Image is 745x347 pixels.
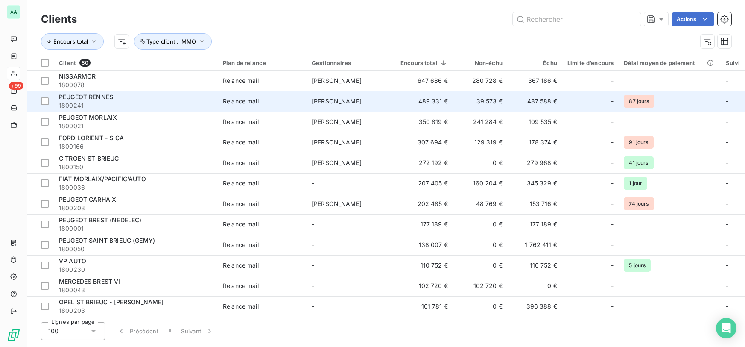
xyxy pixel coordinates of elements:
span: - [611,138,614,147]
button: Précédent [112,322,164,340]
td: 487 588 € [508,91,562,112]
span: - [312,221,314,228]
span: [PERSON_NAME] [312,138,362,146]
span: - [312,282,314,289]
div: Relance mail [223,282,259,290]
span: 1800208 [59,204,213,212]
div: Relance mail [223,76,259,85]
span: - [726,138,728,146]
span: 1 jour [624,177,647,190]
td: 178 374 € [508,132,562,153]
td: 272 192 € [395,153,453,173]
span: PEUGEOT SAINT BRIEUC (GEMY) [59,237,155,244]
td: 280 728 € [453,71,508,91]
div: Échu [513,59,557,66]
button: Suivant [176,322,219,340]
span: Client [59,59,76,66]
td: 279 968 € [508,153,562,173]
div: Relance mail [223,241,259,249]
td: 307 694 € [395,132,453,153]
span: [PERSON_NAME] [312,97,362,105]
span: PEUGEOT BREST (NEDELEC) [59,216,141,223]
span: - [312,303,314,310]
td: 138 007 € [395,235,453,255]
td: 350 819 € [395,112,453,132]
span: - [312,179,314,187]
span: 87 jours [624,95,654,108]
span: FIAT MORLAIX/PACIFIC'AUTO [59,175,146,182]
button: 1 [164,322,176,340]
td: 39 573 € [453,91,508,112]
span: - [726,303,728,310]
span: 74 jours [624,197,654,210]
h3: Clients [41,12,77,27]
div: Encours total [400,59,448,66]
span: - [611,302,614,311]
span: [PERSON_NAME] [312,118,362,125]
td: 48 769 € [453,194,508,214]
span: VP AUTO [59,257,86,265]
div: Relance mail [223,159,259,167]
td: 0 € [453,214,508,235]
td: 110 752 € [508,255,562,276]
span: 1800050 [59,245,213,253]
span: - [611,179,614,188]
span: PEUGEOT MORLAIX [59,114,117,121]
span: - [611,76,614,85]
td: 396 388 € [508,296,562,317]
td: 177 189 € [508,214,562,235]
button: Type client : IMMO [134,33,212,50]
span: - [726,97,728,105]
td: 647 686 € [395,71,453,91]
td: 101 781 € [395,296,453,317]
span: PEUGEOT RENNES [59,93,113,100]
span: +99 [9,82,23,90]
td: 345 329 € [508,173,562,194]
span: - [611,118,614,126]
span: 1800078 [59,81,213,89]
span: - [611,261,614,270]
span: - [726,118,728,125]
span: 41 jours [624,156,653,169]
span: 1800203 [59,306,213,315]
span: 1800230 [59,265,213,274]
span: - [611,220,614,229]
div: Relance mail [223,118,259,126]
div: Relance mail [223,302,259,311]
td: 489 331 € [395,91,453,112]
td: 0 € [453,296,508,317]
input: Rechercher [513,12,641,26]
span: - [726,200,728,207]
span: NISSARMOR [59,73,96,80]
span: - [312,262,314,269]
td: 177 189 € [395,214,453,235]
span: - [611,241,614,249]
span: 91 jours [624,136,653,149]
span: 5 jours [624,259,651,272]
td: 110 752 € [395,255,453,276]
span: 1800001 [59,224,213,233]
span: 1 [169,327,171,335]
span: - [312,241,314,248]
button: Actions [672,12,714,26]
div: Relance mail [223,220,259,229]
div: Relance mail [223,138,259,147]
td: 207 405 € [395,173,453,194]
span: 1800150 [59,163,213,171]
span: 1800043 [59,286,213,294]
td: 241 284 € [453,112,508,132]
span: - [611,200,614,208]
td: 160 204 € [453,173,508,194]
div: Relance mail [223,200,259,208]
div: Relance mail [223,97,259,106]
span: - [726,179,728,187]
span: MERCEDES BREST VI [59,278,120,285]
span: [PERSON_NAME] [312,159,362,166]
span: - [726,241,728,248]
td: 109 535 € [508,112,562,132]
div: Relance mail [223,261,259,270]
span: - [611,159,614,167]
td: 367 186 € [508,71,562,91]
span: - [726,221,728,228]
td: 102 720 € [395,276,453,296]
